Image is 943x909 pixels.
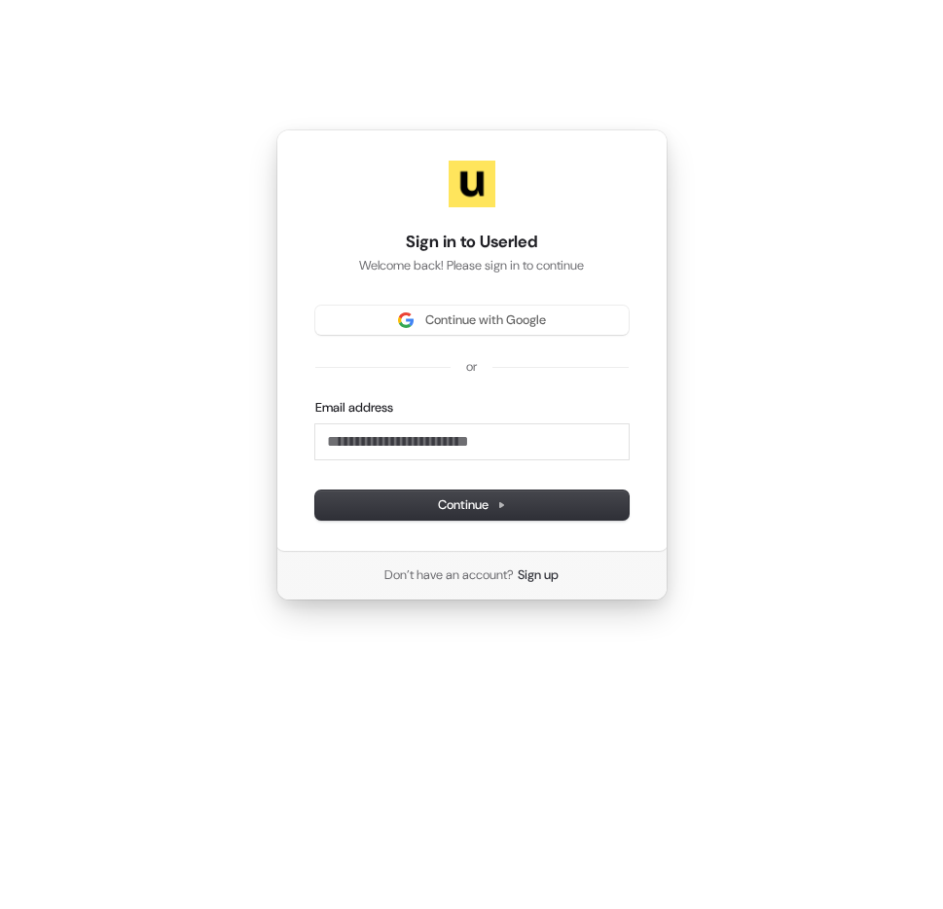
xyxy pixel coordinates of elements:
[518,566,559,584] a: Sign up
[315,257,629,274] p: Welcome back! Please sign in to continue
[315,491,629,520] button: Continue
[466,358,477,376] p: or
[398,312,414,328] img: Sign in with Google
[449,161,495,207] img: Userled
[438,496,506,514] span: Continue
[315,231,629,254] h1: Sign in to Userled
[425,311,546,329] span: Continue with Google
[384,566,514,584] span: Don’t have an account?
[315,306,629,335] button: Sign in with GoogleContinue with Google
[315,399,393,417] label: Email address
